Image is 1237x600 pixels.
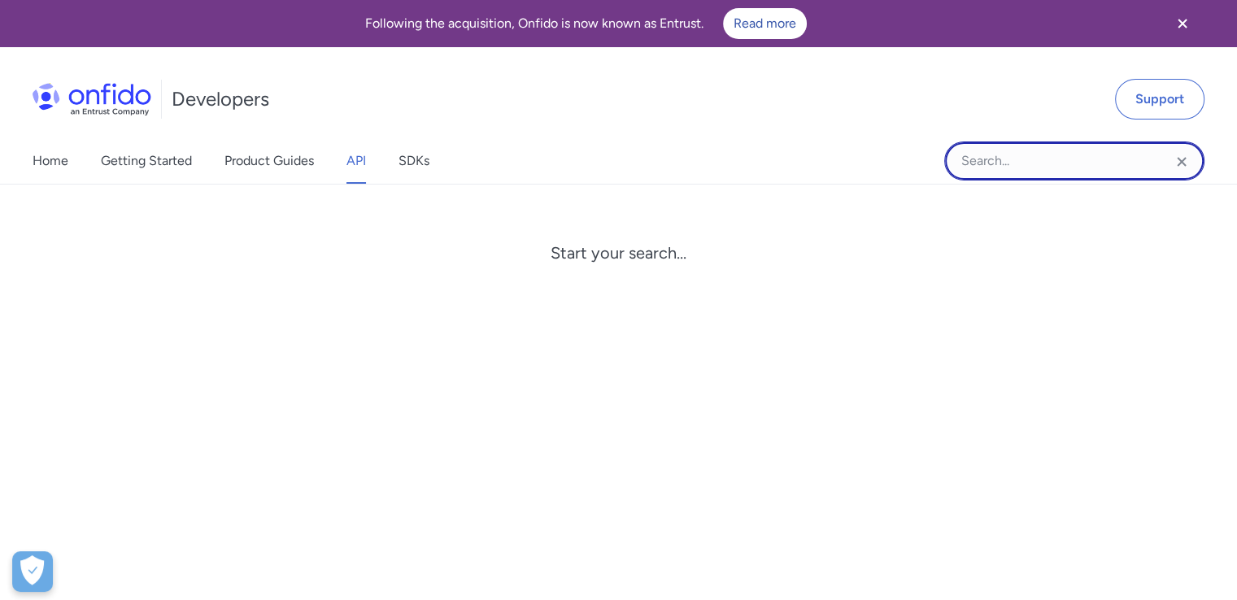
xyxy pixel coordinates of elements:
div: Cookie Preferences [12,551,53,592]
a: API [346,138,366,184]
div: Following the acquisition, Onfido is now known as Entrust. [20,8,1152,39]
h1: Developers [172,86,269,112]
a: Home [33,138,68,184]
a: Getting Started [101,138,192,184]
a: SDKs [399,138,429,184]
svg: Clear search field button [1172,152,1191,172]
div: Start your search... [551,243,686,263]
a: Read more [723,8,807,39]
button: Close banner [1152,3,1213,44]
input: Onfido search input field [944,141,1204,180]
img: Onfido Logo [33,83,151,115]
a: Support [1115,79,1204,120]
svg: Close banner [1173,14,1192,33]
button: Open Preferences [12,551,53,592]
a: Product Guides [224,138,314,184]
